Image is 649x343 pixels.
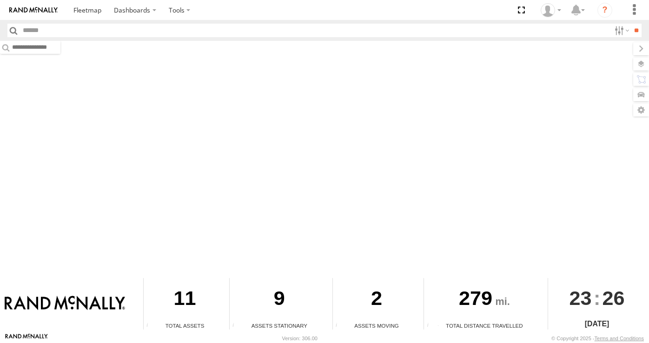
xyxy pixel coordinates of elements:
[230,322,329,330] div: Assets Stationary
[9,7,58,13] img: rand-logo.svg
[5,334,48,343] a: Visit our Website
[570,278,592,318] span: 23
[548,278,645,318] div: :
[333,278,421,322] div: 2
[144,322,226,330] div: Total Assets
[548,318,645,330] div: [DATE]
[603,278,625,318] span: 26
[633,104,649,116] label: Map Settings
[144,278,226,322] div: 11
[424,278,544,322] div: 279
[537,3,564,17] div: Valeo Dash
[597,3,612,18] i: ?
[5,296,125,311] img: Rand McNally
[595,336,644,341] a: Terms and Conditions
[424,322,544,330] div: Total Distance Travelled
[551,336,644,341] div: © Copyright 2025 -
[333,322,421,330] div: Assets Moving
[282,336,318,341] div: Version: 306.00
[230,278,329,322] div: 9
[230,323,244,330] div: Total number of assets current stationary.
[333,323,347,330] div: Total number of assets current in transit.
[424,323,438,330] div: Total distance travelled by all assets within specified date range and applied filters
[144,323,158,330] div: Total number of Enabled Assets
[611,24,631,37] label: Search Filter Options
